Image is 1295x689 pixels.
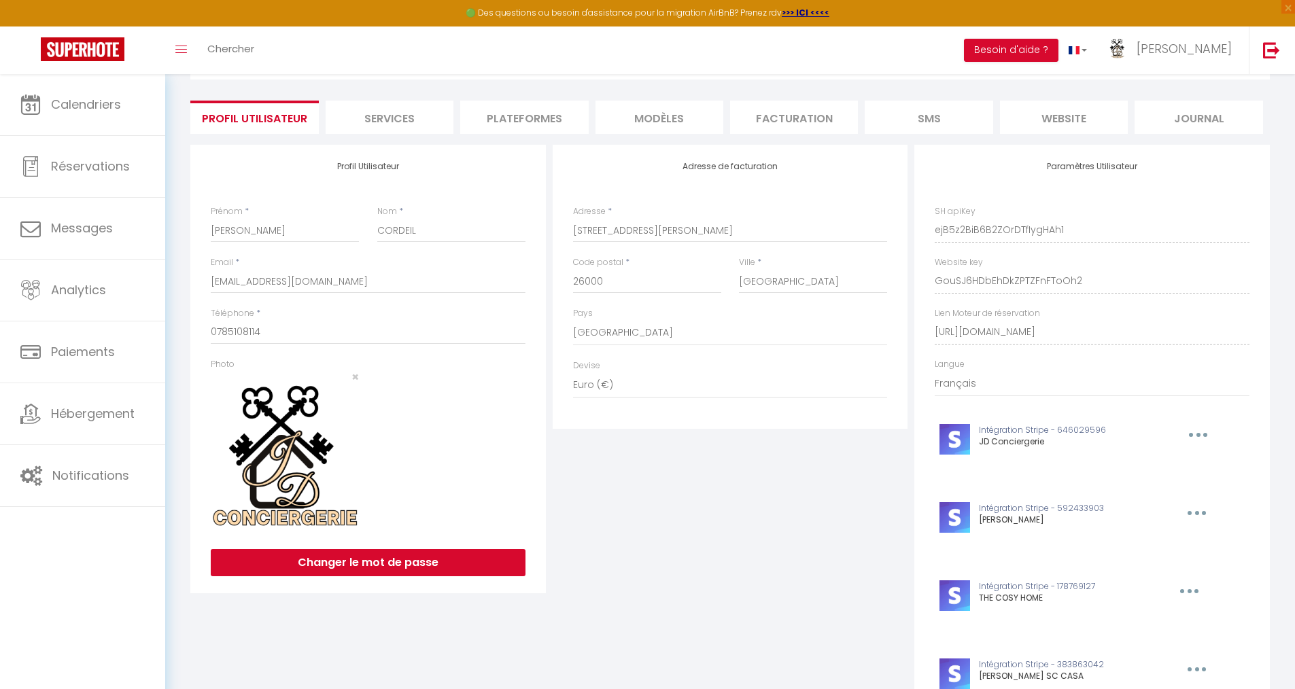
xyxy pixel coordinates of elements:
[979,502,1156,515] p: Intégration Stripe - 592433903
[377,205,397,218] label: Nom
[211,307,254,320] label: Téléphone
[51,96,121,113] span: Calendriers
[573,359,600,372] label: Devise
[939,502,970,533] img: stripe-logo.jpeg
[573,307,593,320] label: Pays
[939,580,970,611] img: stripe-logo.jpeg
[1107,39,1128,58] img: ...
[51,281,106,298] span: Analytics
[782,7,829,18] a: >>> ICI <<<<
[51,219,113,236] span: Messages
[573,162,888,171] h4: Adresse de facturation
[1000,101,1128,134] li: website
[935,256,983,269] label: Website key
[939,658,970,689] img: stripe-logo.jpeg
[211,162,525,171] h4: Profil Utilisateur
[190,101,318,134] li: Profil Utilisateur
[573,205,606,218] label: Adresse
[207,41,254,56] span: Chercher
[51,405,135,422] span: Hébergement
[964,39,1058,62] button: Besoin d'aide ?
[351,368,359,385] span: ×
[211,256,233,269] label: Email
[211,358,235,371] label: Photo
[1263,41,1280,58] img: logout
[979,670,1084,682] span: [PERSON_NAME] SC CASA
[573,256,623,269] label: Code postal
[979,514,1044,525] span: [PERSON_NAME]
[595,101,723,134] li: MODÈLES
[197,26,264,74] a: Chercher
[51,158,130,175] span: Réservations
[211,205,243,218] label: Prénom
[865,101,992,134] li: SMS
[1135,101,1262,134] li: Journal
[1137,40,1232,57] span: [PERSON_NAME]
[935,307,1040,320] label: Lien Moteur de réservation
[460,101,588,134] li: Plateformes
[935,205,975,218] label: SH apiKey
[326,101,453,134] li: Services
[979,424,1158,437] p: Intégration Stripe - 646029596
[1097,26,1249,74] a: ... [PERSON_NAME]
[739,256,755,269] label: Ville
[979,580,1148,593] p: Intégration Stripe - 178769127
[52,467,129,484] span: Notifications
[979,658,1156,671] p: Intégration Stripe - 383863042
[979,436,1044,447] span: JD Conciergerie
[211,383,359,529] img: 17407737350317.png
[979,592,1043,603] span: THE COSY HOME
[939,424,970,455] img: stripe-logo.jpeg
[351,371,359,383] button: Close
[935,162,1249,171] h4: Paramètres Utilisateur
[730,101,858,134] li: Facturation
[51,343,115,360] span: Paiements
[41,37,124,61] img: Super Booking
[211,549,525,576] button: Changer le mot de passe
[935,358,965,371] label: Langue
